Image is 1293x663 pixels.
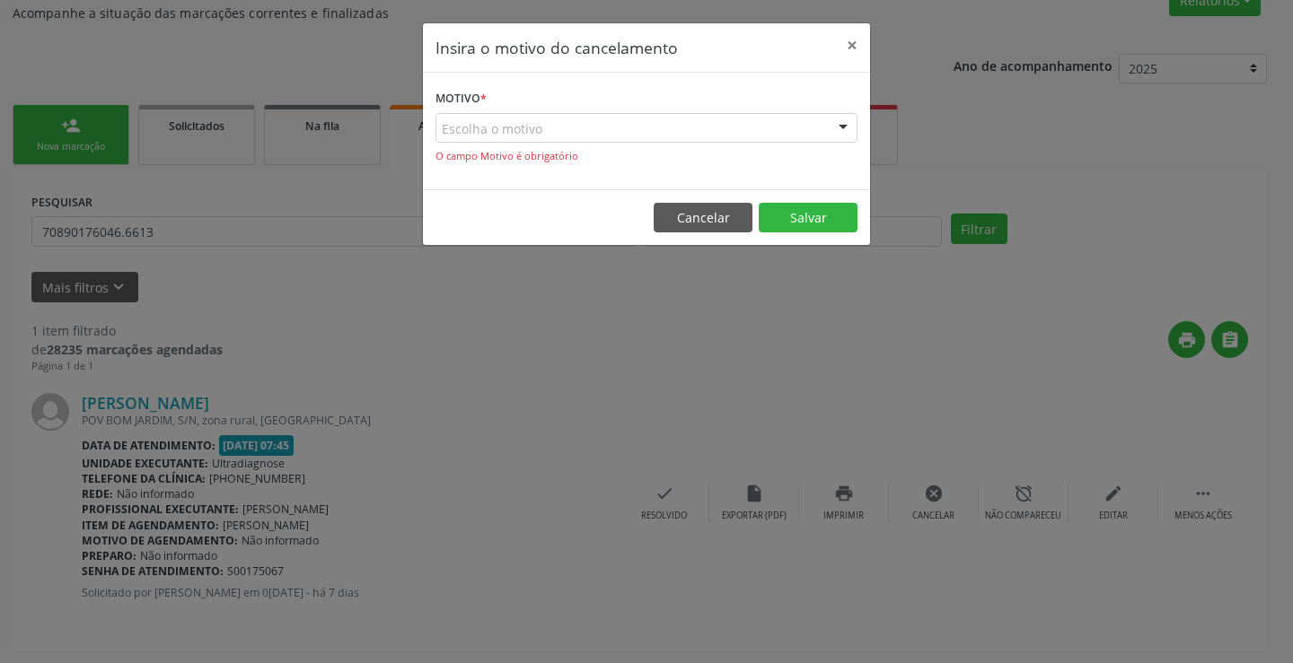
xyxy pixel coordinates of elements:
span: Escolha o motivo [442,119,542,138]
h5: Insira o motivo do cancelamento [435,36,678,59]
button: Salvar [759,203,858,233]
label: Motivo [435,85,487,113]
button: Close [834,23,870,67]
div: O campo Motivo é obrigatório [435,149,858,164]
button: Cancelar [654,203,752,233]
